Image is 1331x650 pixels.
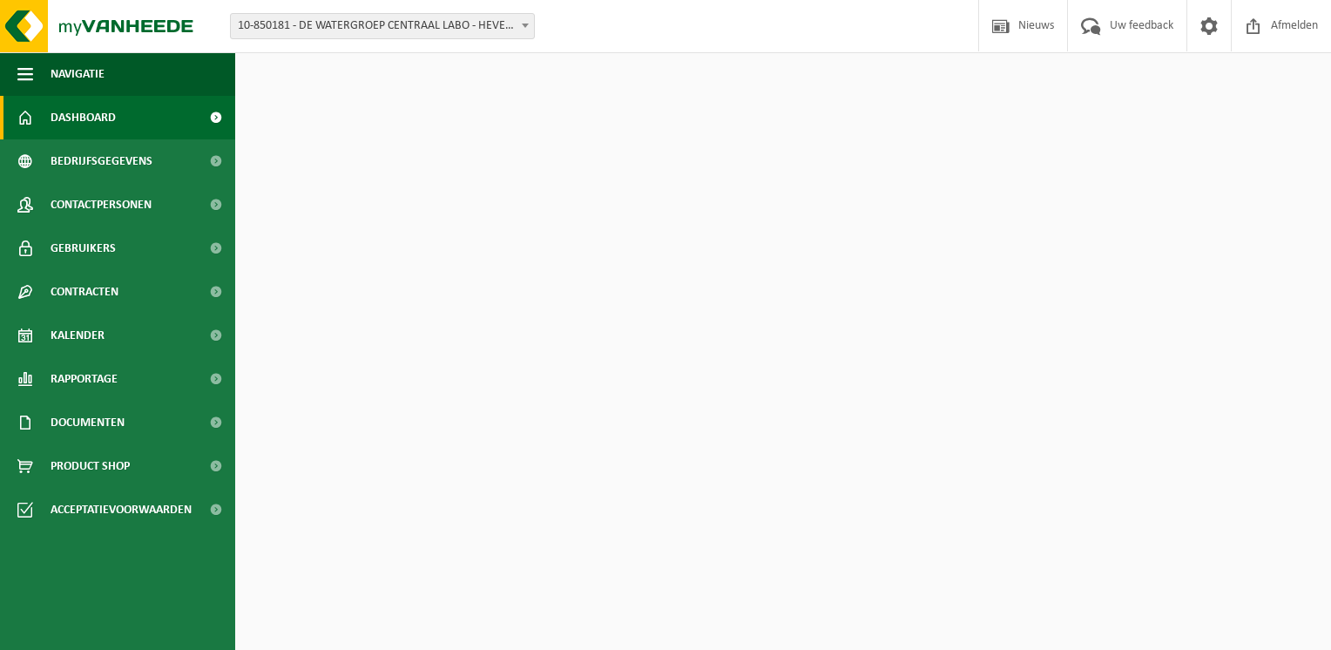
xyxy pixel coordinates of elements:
span: 10-850181 - DE WATERGROEP CENTRAAL LABO - HEVERLEE [230,13,535,39]
span: Gebruikers [51,227,116,270]
span: 10-850181 - DE WATERGROEP CENTRAAL LABO - HEVERLEE [231,14,534,38]
span: Contactpersonen [51,183,152,227]
span: Rapportage [51,357,118,401]
span: Acceptatievoorwaarden [51,488,192,532]
span: Dashboard [51,96,116,139]
span: Documenten [51,401,125,444]
span: Bedrijfsgegevens [51,139,152,183]
span: Kalender [51,314,105,357]
span: Product Shop [51,444,130,488]
span: Navigatie [51,52,105,96]
span: Contracten [51,270,118,314]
